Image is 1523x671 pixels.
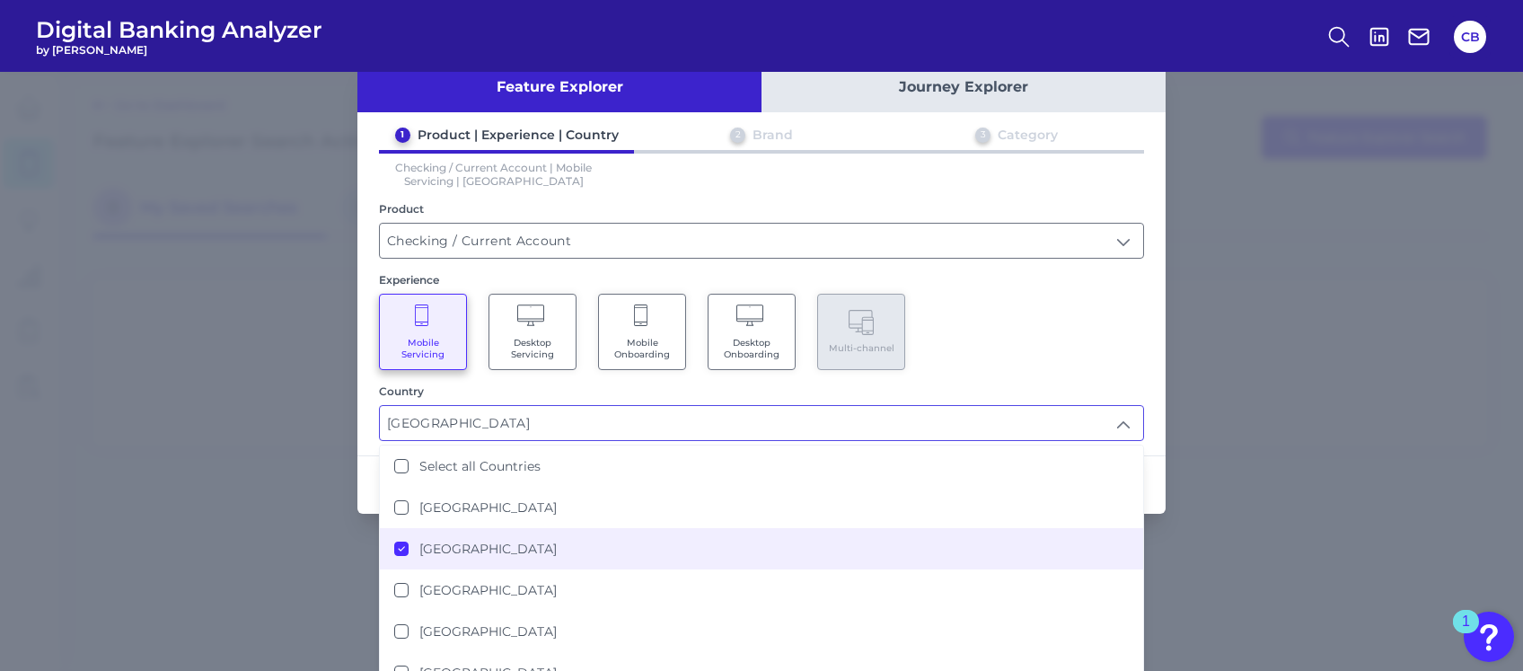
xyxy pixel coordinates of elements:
[598,294,686,370] button: Mobile Onboarding
[753,127,793,143] div: Brand
[379,294,467,370] button: Mobile Servicing
[1462,622,1470,645] div: 1
[379,202,1144,216] div: Product
[1454,21,1486,53] button: CB
[379,273,1144,287] div: Experience
[829,342,894,354] span: Multi-channel
[395,128,410,143] div: 1
[418,127,619,143] div: Product | Experience | Country
[998,127,1058,143] div: Category
[498,337,567,360] span: Desktop Servicing
[708,294,796,370] button: Desktop Onboarding
[379,161,609,188] p: Checking / Current Account | Mobile Servicing | [GEOGRAPHIC_DATA]
[379,384,1144,398] div: Country
[36,43,322,57] span: by [PERSON_NAME]
[761,62,1166,112] button: Journey Explorer
[608,337,676,360] span: Mobile Onboarding
[1464,612,1514,662] button: Open Resource Center, 1 new notification
[730,128,745,143] div: 2
[36,16,322,43] span: Digital Banking Analyzer
[717,337,786,360] span: Desktop Onboarding
[389,337,457,360] span: Mobile Servicing
[419,458,541,474] label: Select all Countries
[357,62,761,112] button: Feature Explorer
[419,499,557,516] label: [GEOGRAPHIC_DATA]
[489,294,577,370] button: Desktop Servicing
[975,128,990,143] div: 3
[817,294,905,370] button: Multi-channel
